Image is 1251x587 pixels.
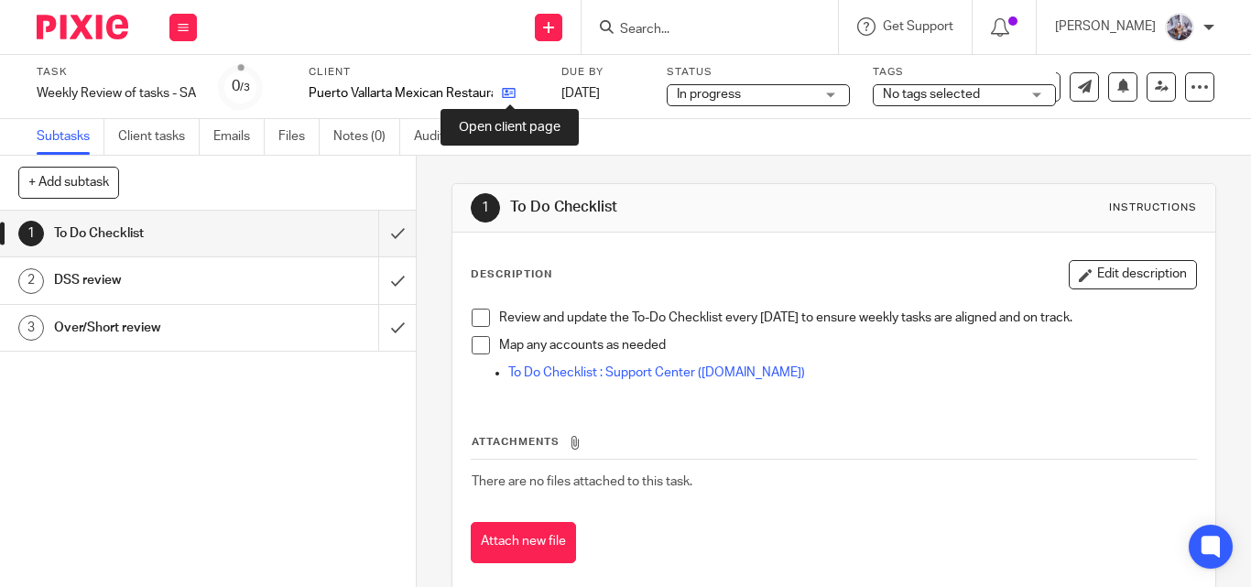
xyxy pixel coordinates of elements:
[37,15,128,39] img: Pixie
[471,267,552,282] p: Description
[508,366,805,379] a: To Do Checklist : Support Center ([DOMAIN_NAME])
[333,119,400,155] a: Notes (0)
[561,65,644,80] label: Due by
[18,221,44,246] div: 1
[54,220,258,247] h1: To Do Checklist
[37,119,104,155] a: Subtasks
[309,84,493,103] p: Puerto Vallarta Mexican Restaurants
[677,88,741,101] span: In progress
[37,65,196,80] label: Task
[37,84,196,103] div: Weekly Review of tasks - SA
[499,309,1196,327] p: Review and update the To-Do Checklist every [DATE] to ensure weekly tasks are aligned and on track.
[18,268,44,294] div: 2
[232,76,250,97] div: 0
[1165,13,1194,42] img: ProfilePhoto.JPG
[240,82,250,92] small: /3
[883,88,980,101] span: No tags selected
[1055,17,1156,36] p: [PERSON_NAME]
[1069,260,1197,289] button: Edit description
[472,437,560,447] span: Attachments
[118,119,200,155] a: Client tasks
[667,65,850,80] label: Status
[499,336,1196,354] p: Map any accounts as needed
[414,119,484,155] a: Audit logs
[873,65,1056,80] label: Tags
[472,475,692,488] span: There are no files attached to this task.
[54,266,258,294] h1: DSS review
[618,22,783,38] input: Search
[18,167,119,198] button: + Add subtask
[1109,201,1197,215] div: Instructions
[883,20,953,33] span: Get Support
[471,193,500,223] div: 1
[309,65,538,80] label: Client
[471,522,576,563] button: Attach new file
[278,119,320,155] a: Files
[213,119,265,155] a: Emails
[18,315,44,341] div: 3
[561,87,600,100] span: [DATE]
[510,198,873,217] h1: To Do Checklist
[54,314,258,342] h1: Over/Short review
